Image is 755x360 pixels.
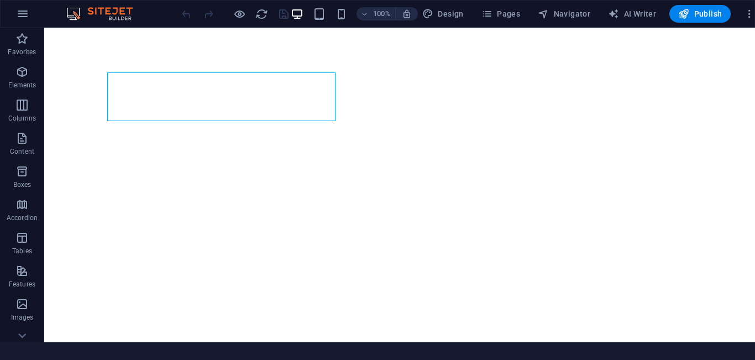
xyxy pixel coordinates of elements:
span: Pages [481,8,520,19]
p: Tables [12,247,32,255]
i: Reload page [255,8,268,20]
span: Navigator [538,8,590,19]
p: Features [9,280,35,289]
img: Editor Logo [64,7,146,20]
div: Design (Ctrl+Alt+Y) [418,5,468,23]
button: reload [255,7,268,20]
button: 100% [356,7,396,20]
p: Boxes [13,180,32,189]
span: Publish [678,8,722,19]
h6: 100% [373,7,391,20]
p: Images [11,313,34,322]
i: On resize automatically adjust zoom level to fit chosen device. [402,9,412,19]
p: Accordion [7,213,38,222]
p: Columns [8,114,36,123]
p: Elements [8,81,36,90]
span: Design [422,8,464,19]
button: Navigator [533,5,595,23]
button: Click here to leave preview mode and continue editing [233,7,246,20]
button: Publish [669,5,731,23]
button: AI Writer [604,5,660,23]
button: Pages [477,5,525,23]
p: Content [10,147,34,156]
button: Design [418,5,468,23]
span: AI Writer [608,8,656,19]
p: Favorites [8,48,36,56]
